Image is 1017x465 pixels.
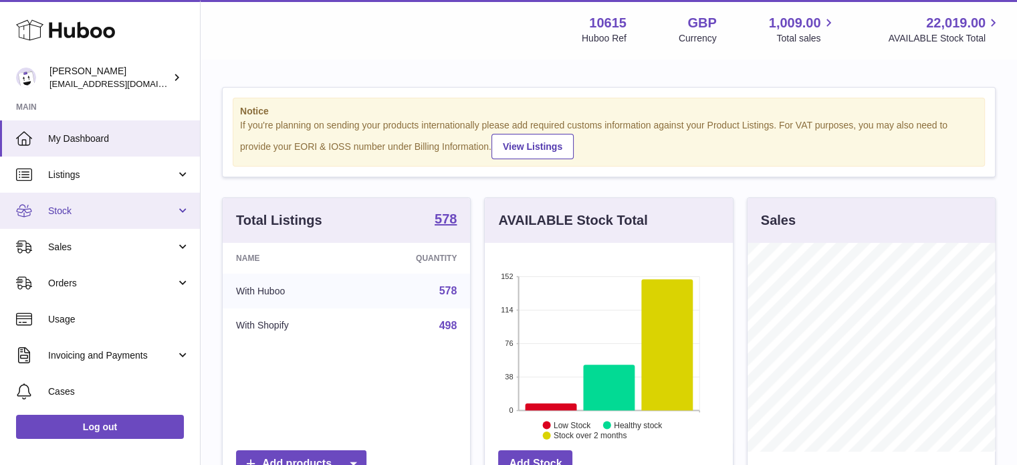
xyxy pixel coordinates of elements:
div: Huboo Ref [582,32,627,45]
span: Stock [48,205,176,217]
span: AVAILABLE Stock Total [888,32,1001,45]
span: Invoicing and Payments [48,349,176,362]
strong: GBP [687,14,716,32]
span: Cases [48,385,190,398]
span: Sales [48,241,176,254]
img: fulfillment@fable.com [16,68,36,88]
span: Usage [48,313,190,326]
span: Total sales [776,32,836,45]
div: [PERSON_NAME] [49,65,170,90]
a: 22,019.00 AVAILABLE Stock Total [888,14,1001,45]
strong: 10615 [589,14,627,32]
span: 22,019.00 [926,14,986,32]
span: Orders [48,277,176,290]
span: Listings [48,169,176,181]
span: 1,009.00 [769,14,821,32]
span: My Dashboard [48,132,190,145]
a: 1,009.00 Total sales [769,14,836,45]
div: Currency [679,32,717,45]
span: [EMAIL_ADDRESS][DOMAIN_NAME] [49,78,197,89]
a: Log out [16,415,184,439]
